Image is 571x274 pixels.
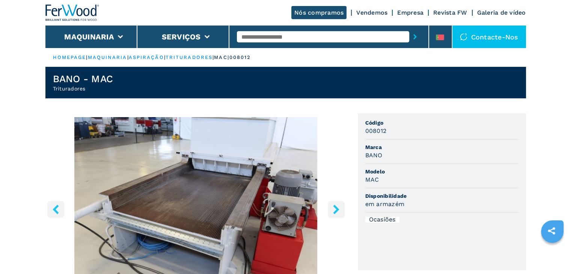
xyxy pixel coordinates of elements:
[53,54,86,60] a: HOMEPAGE
[86,54,87,60] span: |
[365,217,399,223] div: Ocasiões
[365,175,379,184] h3: MAC
[214,54,229,61] p: mac |
[53,73,113,85] h1: BANO - MAC
[291,6,347,19] a: Nós compramos
[129,54,164,60] a: aspiração
[365,119,518,126] span: Código
[229,54,251,61] p: 008012
[452,26,526,48] div: Contacte-nos
[212,54,214,60] span: |
[365,192,518,200] span: Disponibilidade
[365,200,405,208] h3: em armazém
[409,28,421,45] button: submit-button
[64,32,114,41] button: Maquinaria
[164,54,166,60] span: |
[47,201,64,218] button: left-button
[162,32,201,41] button: Serviços
[328,201,345,218] button: right-button
[460,33,467,41] img: Contacte-nos
[45,5,99,21] img: Ferwood
[166,54,212,60] a: trituradores
[539,240,565,268] iframe: Chat
[356,9,387,16] a: Vendemos
[542,221,561,240] a: sharethis
[365,168,518,175] span: Modelo
[433,9,467,16] a: Revista FW
[365,126,387,135] h3: 008012
[477,9,526,16] a: Galeria de vídeo
[365,151,383,160] h3: BANO
[397,9,423,16] a: Empresa
[127,54,129,60] span: |
[365,143,518,151] span: Marca
[53,85,113,92] h2: Trituradores
[88,54,127,60] a: maquinaria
